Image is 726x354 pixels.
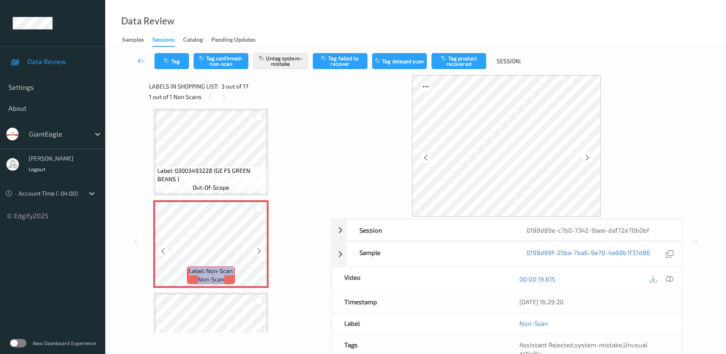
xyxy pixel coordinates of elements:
[211,34,264,46] a: Pending Updates
[519,275,555,283] a: 00:00:19.615
[497,57,521,65] span: Session:
[332,267,506,291] div: Video
[519,319,548,327] a: Non-Scan
[122,34,152,46] a: Samples
[347,220,514,241] div: Session
[332,291,506,312] div: Timestamp
[211,35,255,46] div: Pending Updates
[253,53,308,69] button: Untag system-mistake
[514,220,681,241] div: 0198d89e-c7b0-7342-9aee-daf72e70b0bf
[313,53,367,69] button: Tag failed to recover
[193,183,229,192] span: out-of-scope
[431,53,486,69] button: Tag product recovered
[152,35,175,47] div: Sessions
[331,219,682,241] div: Session0198d89e-c7b0-7342-9aee-daf72e70b0bf
[221,82,248,91] span: 3 out of 17
[331,241,682,266] div: Sample0198d89f-25ba-7ba6-9e70-4a98b1f37d86
[183,35,203,46] div: Catalog
[332,313,506,334] div: Label
[157,166,265,183] span: Label: 03003493228 (GE FS GREEN BEANS )
[198,275,224,284] span: non-scan
[149,82,218,91] span: Labels in shopping list:
[154,53,189,69] button: Tag
[372,53,427,69] button: Tag delayed scan
[122,35,144,46] div: Samples
[121,17,174,25] div: Data Review
[347,242,514,266] div: Sample
[519,298,668,306] div: [DATE] 16:29:20
[574,341,622,349] span: system-mistake
[183,34,211,46] a: Catalog
[194,53,248,69] button: Tag confirmed-non-scan
[527,248,650,260] a: 0198d89f-25ba-7ba6-9e70-4a98b1f37d86
[189,267,233,275] span: Label: Non-Scan
[152,34,183,47] a: Sessions
[519,341,573,349] span: Assistant Rejected
[149,91,324,102] div: 1 out of 1 Non Scans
